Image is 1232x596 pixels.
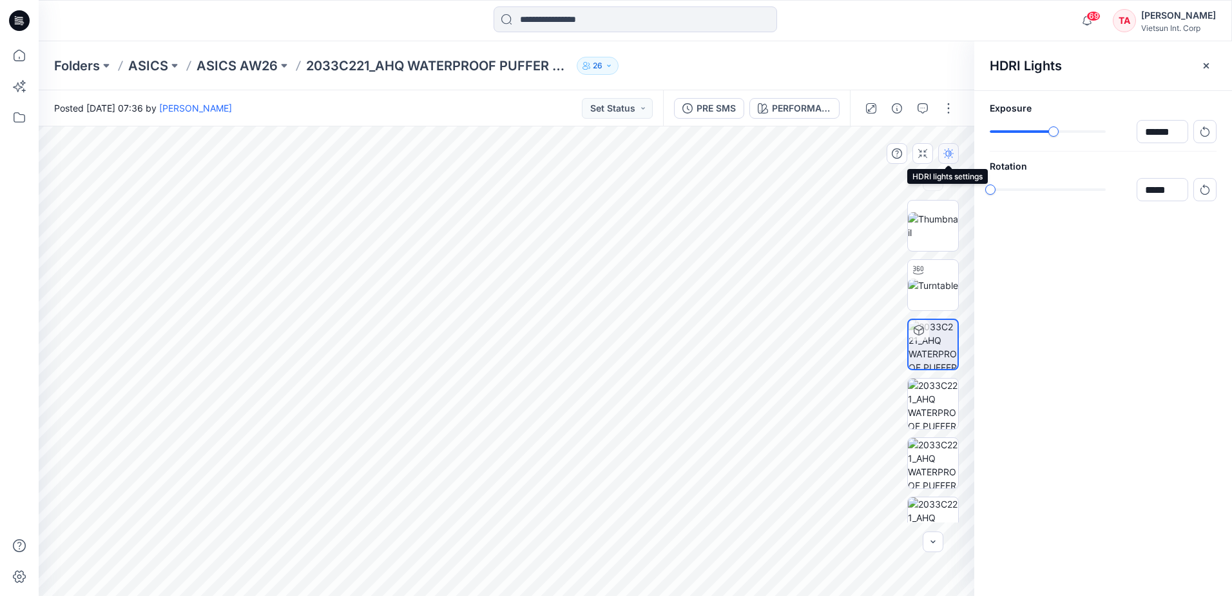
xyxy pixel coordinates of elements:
[306,57,572,75] p: 2033C221_AHQ WATERPROOF PUFFER JACEKT UNISEX WESTERN_AW26
[990,159,1217,173] p: Rotation
[990,101,1217,115] p: Exposure
[1086,11,1101,21] span: 69
[749,98,840,119] button: PERFORMANCE BLACK_001
[990,58,1062,74] h4: HDRI Lights
[593,59,602,73] p: 26
[54,57,100,75] a: Folders
[908,379,958,429] img: 2033C221_AHQ WATERPROOF PUFFER JACEKT UNISEX WESTERN_AW26_PRE SMS_PERFORMANCE BLACK_001_Front
[772,101,831,115] div: PERFORMANCE BLACK_001
[909,320,958,369] img: 2033C221_AHQ WATERPROOF PUFFER JACEKT UNISEX WESTERN_AW26_PRE SMS PERFORMANCE BLACK_001
[197,57,278,75] a: ASICS AW26
[128,57,168,75] a: ASICS
[908,279,958,292] img: Turntable
[697,101,736,115] div: PRE SMS
[1141,8,1216,23] div: [PERSON_NAME]
[577,57,619,75] button: 26
[1048,126,1059,137] div: slider-ex-1
[674,98,744,119] button: PRE SMS
[985,184,996,195] div: slider-ex-1
[887,98,907,119] button: Details
[908,497,958,548] img: 2033C221_AHQ WATERPROOF PUFFER JACEKT UNISEX WESTERN_AW26_PRE SMS_PERFORMANCE BLACK_001_Back
[1141,23,1216,33] div: Vietsun Int. Corp
[908,438,958,488] img: 2033C221_AHQ WATERPROOF PUFFER JACEKT UNISEX WESTERN_AW26_PRE SMS_PERFORMANCE BLACK_001_Left
[908,212,958,239] img: Thumbnail
[54,101,232,115] span: Posted [DATE] 07:36 by
[159,103,232,114] a: [PERSON_NAME]
[1113,9,1136,32] div: TA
